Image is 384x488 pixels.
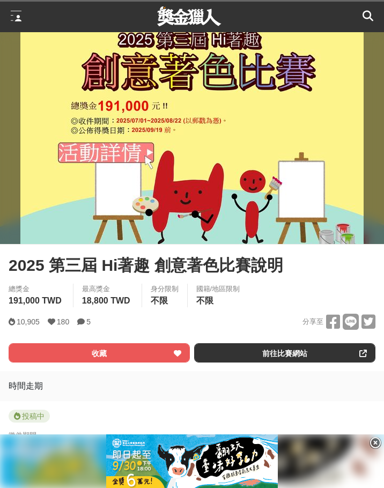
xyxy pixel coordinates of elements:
[82,284,133,294] span: 最高獎金
[302,314,323,330] span: 分享至
[9,284,64,294] span: 總獎金
[106,434,278,488] img: 337aedc9-5b4c-4608-bb2e-72af8c4714fc.jpg
[151,296,168,305] span: 不限
[9,253,283,277] span: 2025 第三屆 Hi著趣 創意著色比賽說明
[86,317,91,326] span: 5
[9,410,50,423] span: 投稿中
[57,317,69,326] span: 180
[194,343,375,363] a: 前往比賽網站
[17,317,40,326] span: 10,905
[20,32,364,244] img: Cover Image
[151,284,179,294] div: 身分限制
[82,296,130,305] span: 18,800 TWD
[9,296,62,305] span: 191,000 TWD
[196,296,213,305] span: 不限
[9,343,190,363] button: 收藏
[196,284,240,294] div: 國籍/地區限制
[9,431,36,439] span: 徵件期間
